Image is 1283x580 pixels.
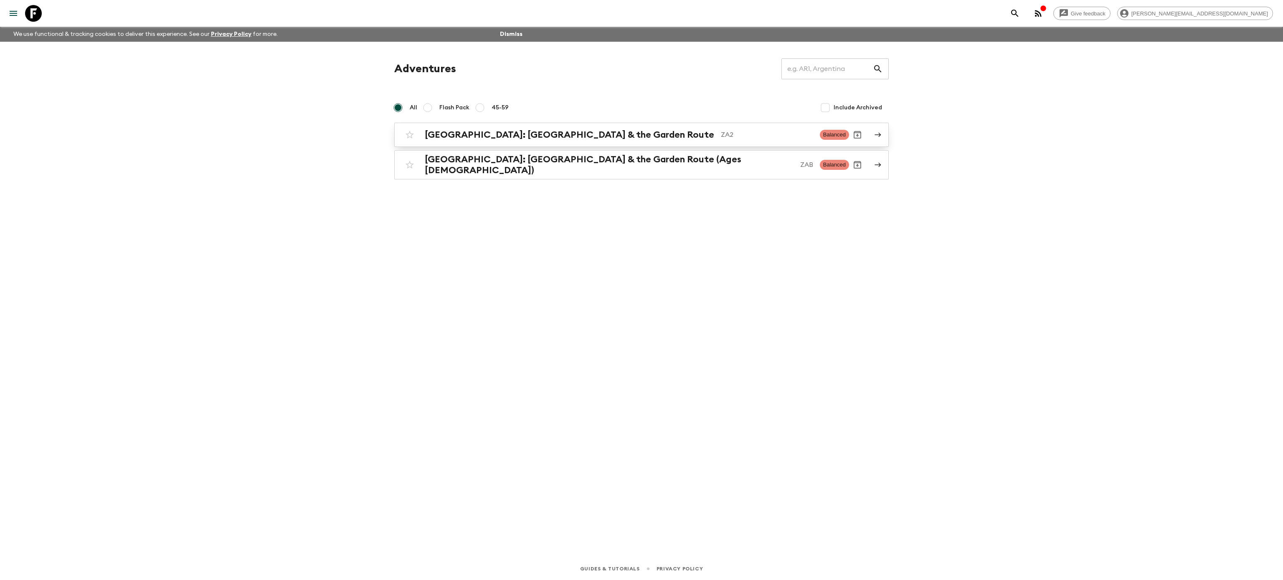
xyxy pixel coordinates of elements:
[1117,7,1273,20] div: [PERSON_NAME][EMAIL_ADDRESS][DOMAIN_NAME]
[394,150,889,179] a: [GEOGRAPHIC_DATA]: [GEOGRAPHIC_DATA] & the Garden Route (Ages [DEMOGRAPHIC_DATA])ZABBalancedArchive
[492,103,509,112] span: 45-59
[5,5,22,22] button: menu
[657,564,703,573] a: Privacy Policy
[394,61,456,77] h1: Adventures
[1007,5,1023,22] button: search adventures
[10,27,281,42] p: We use functional & tracking cookies to deliver this experience. See our for more.
[721,130,813,140] p: ZA2
[439,103,469,112] span: Flash Pack
[394,123,889,147] a: [GEOGRAPHIC_DATA]: [GEOGRAPHIC_DATA] & the Garden RouteZA2BalancedArchive
[580,564,640,573] a: Guides & Tutorials
[211,31,251,37] a: Privacy Policy
[781,57,873,81] input: e.g. AR1, Argentina
[410,103,417,112] span: All
[1053,7,1111,20] a: Give feedback
[425,129,714,140] h2: [GEOGRAPHIC_DATA]: [GEOGRAPHIC_DATA] & the Garden Route
[800,160,813,170] p: ZAB
[498,28,525,40] button: Dismiss
[834,103,882,112] span: Include Archived
[820,130,849,140] span: Balanced
[849,156,866,173] button: Archive
[425,154,794,176] h2: [GEOGRAPHIC_DATA]: [GEOGRAPHIC_DATA] & the Garden Route (Ages [DEMOGRAPHIC_DATA])
[820,160,849,170] span: Balanced
[849,126,866,143] button: Archive
[1066,10,1110,17] span: Give feedback
[1127,10,1273,17] span: [PERSON_NAME][EMAIL_ADDRESS][DOMAIN_NAME]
